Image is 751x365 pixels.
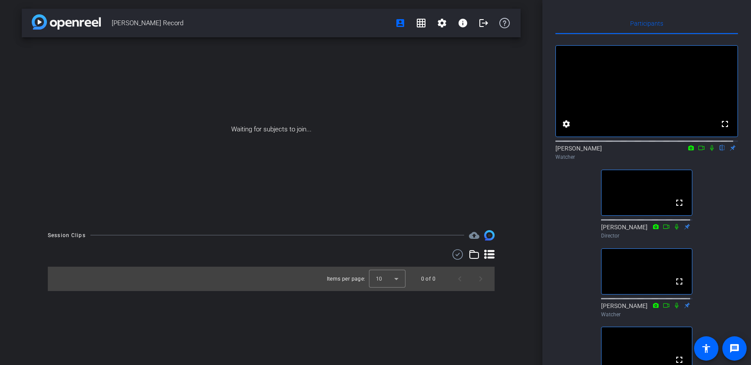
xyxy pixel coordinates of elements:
mat-icon: fullscreen [720,119,730,129]
span: Participants [630,20,663,27]
div: Items per page: [327,275,366,283]
div: Session Clips [48,231,86,240]
div: Waiting for subjects to join... [22,37,521,221]
div: Watcher [601,311,692,318]
div: Watcher [555,153,738,161]
div: [PERSON_NAME] [601,223,692,240]
img: Session clips [484,230,495,241]
mat-icon: grid_on [416,18,426,28]
mat-icon: logout [479,18,489,28]
mat-icon: cloud_upload [469,230,479,241]
mat-icon: fullscreen [674,198,685,208]
mat-icon: account_box [395,18,405,28]
mat-icon: accessibility [701,343,711,354]
div: Director [601,232,692,240]
mat-icon: flip [717,144,728,151]
span: [PERSON_NAME] Record [112,14,390,32]
button: Previous page [449,268,470,289]
img: app-logo [32,14,101,30]
div: [PERSON_NAME] [601,301,692,318]
mat-icon: fullscreen [674,276,685,287]
div: [PERSON_NAME] [555,144,738,161]
span: Destinations for your clips [469,230,479,241]
mat-icon: info [458,18,468,28]
mat-icon: settings [561,119,572,129]
mat-icon: message [729,343,740,354]
mat-icon: settings [437,18,447,28]
div: 0 of 0 [421,275,435,283]
mat-icon: fullscreen [674,355,685,365]
button: Next page [470,268,491,289]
